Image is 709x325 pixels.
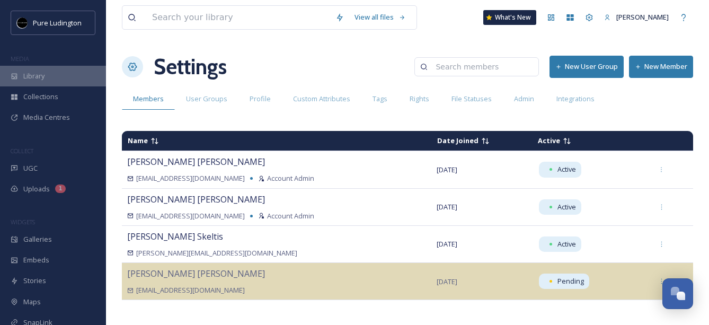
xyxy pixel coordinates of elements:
[23,92,58,102] span: Collections
[147,6,330,29] input: Search your library
[23,276,46,286] span: Stories
[23,71,45,81] span: Library
[133,94,164,104] span: Members
[293,94,350,104] span: Custom Attributes
[55,185,66,193] div: 1
[556,94,595,104] span: Integrations
[136,173,245,183] span: [EMAIL_ADDRESS][DOMAIN_NAME]
[437,239,457,249] span: [DATE]
[136,211,245,221] span: [EMAIL_ADDRESS][DOMAIN_NAME]
[483,10,536,25] a: What's New
[33,18,82,28] span: Pure Ludington
[629,56,693,77] button: New Member
[127,231,223,242] span: [PERSON_NAME] Skeltis
[23,297,41,307] span: Maps
[451,94,492,104] span: File Statuses
[430,56,533,77] input: Search members
[17,17,28,28] img: pureludingtonF-2.png
[373,94,387,104] span: Tags
[23,112,70,122] span: Media Centres
[550,56,624,77] button: New User Group
[136,285,245,295] span: [EMAIL_ADDRESS][DOMAIN_NAME]
[127,156,265,168] span: [PERSON_NAME] [PERSON_NAME]
[23,184,50,194] span: Uploads
[127,268,265,279] span: [PERSON_NAME] [PERSON_NAME]
[437,136,478,145] span: Date Joined
[557,202,576,212] span: Active
[267,173,314,183] span: Account Admin
[349,7,411,28] a: View all files
[533,131,646,150] td: Sort descending
[514,94,534,104] span: Admin
[186,94,227,104] span: User Groups
[647,137,693,145] td: Sort descending
[23,234,52,244] span: Galleries
[136,248,297,258] span: [PERSON_NAME][EMAIL_ADDRESS][DOMAIN_NAME]
[250,94,271,104] span: Profile
[154,51,227,83] h1: Settings
[122,131,431,150] td: Sort descending
[23,255,49,265] span: Embeds
[267,211,314,221] span: Account Admin
[11,218,35,226] span: WIDGETS
[11,55,29,63] span: MEDIA
[11,147,33,155] span: COLLECT
[128,136,148,145] span: Name
[538,136,560,145] span: Active
[616,12,669,22] span: [PERSON_NAME]
[557,239,576,249] span: Active
[437,202,457,212] span: [DATE]
[432,131,531,150] td: Sort ascending
[662,278,693,309] button: Open Chat
[557,276,584,286] span: Pending
[437,165,457,174] span: [DATE]
[127,194,265,205] span: [PERSON_NAME] [PERSON_NAME]
[410,94,429,104] span: Rights
[23,163,38,173] span: UGC
[599,7,674,28] a: [PERSON_NAME]
[437,277,457,286] span: [DATE]
[557,164,576,174] span: Active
